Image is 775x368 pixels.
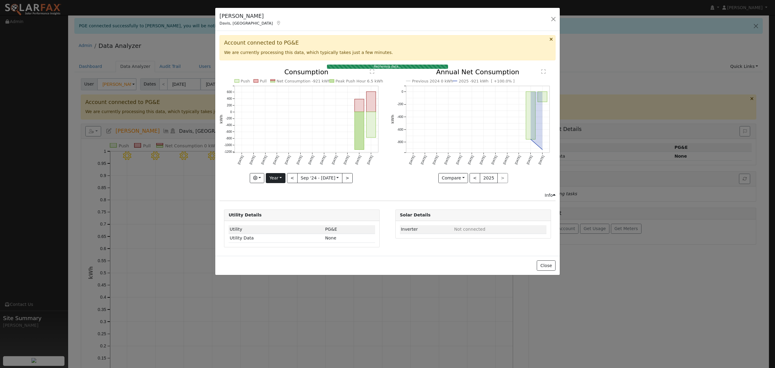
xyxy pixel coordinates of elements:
text: Peak Push Hour 6.5 kWh [336,79,383,83]
text: [DATE] [455,155,462,165]
text: [DATE] [479,155,486,165]
text: 2025 -921 kWh [ +100.0% ] [459,79,515,83]
text: Annual Net Consumption [436,68,519,76]
div: Info [545,192,556,199]
circle: onclick="" [529,138,532,141]
text: -600 [226,130,232,133]
text: Pull [260,79,267,83]
text: kWh [391,115,395,124]
h3: Account connected to PG&E [224,40,551,46]
text:  [370,69,374,74]
text: -400 [397,115,403,119]
text: [DATE] [538,155,545,165]
text: -600 [397,128,403,131]
td: Utility Data [229,234,324,243]
text: [DATE] [237,155,244,165]
button: Sep '24 - [DATE] [297,173,342,183]
rect: onclick="" [367,92,376,112]
text: [DATE] [408,155,415,165]
text: -200 [226,117,232,120]
div: We are currently processing this data, which typically takes just a few minutes. [219,35,556,60]
text: [DATE] [284,155,291,165]
text:  [541,69,546,74]
td: Inverter [400,225,453,234]
text: Push [241,79,250,83]
text: 0 [230,110,232,114]
text: -1200 [224,150,232,153]
text: [DATE] [355,155,362,165]
span: ID: null, authorized: None [454,227,485,232]
div: Retrieving data... [327,65,448,69]
text: [DATE] [491,155,498,165]
text: -200 [397,102,403,106]
text: 200 [227,104,232,107]
span: Davis, [GEOGRAPHIC_DATA] [219,21,273,25]
a: Map [276,21,281,25]
text: [DATE] [367,155,374,165]
button: Year [266,173,285,183]
strong: Utility Details [229,212,262,217]
text: 400 [227,97,232,100]
td: Utility [229,225,324,234]
button: 2025 [480,173,498,183]
text: [DATE] [261,155,268,165]
text: [DATE] [467,155,474,165]
button: < [287,173,298,183]
text: -400 [226,123,232,127]
button: Compare [438,173,468,183]
rect: onclick="" [538,92,547,102]
text: [DATE] [331,155,338,165]
text: 600 [227,90,232,94]
text: [DATE] [514,155,521,165]
button: Close [537,260,555,271]
text: -800 [226,137,232,140]
circle: onclick="" [541,149,544,151]
span: None [325,236,336,240]
text: -1000 [224,143,232,147]
text: Consumption [284,68,328,76]
button: > [342,173,353,183]
text: [DATE] [444,155,450,165]
text: kWh [219,115,223,124]
rect: onclick="" [355,99,364,112]
text: [DATE] [343,155,350,165]
rect: onclick="" [526,92,535,139]
strong: Solar Details [400,212,430,217]
text: Previous 2024 0 kWh [412,79,453,83]
text: [DATE] [526,155,533,165]
text: Net Consumption -921 kWh [277,79,331,83]
text: 0 [401,90,403,93]
text: [DATE] [308,155,315,165]
text: [DATE] [272,155,279,165]
rect: onclick="" [367,112,376,138]
text: -800 [397,140,403,144]
text: [DATE] [319,155,326,165]
text: [DATE] [296,155,303,165]
span: ID: 17244893, authorized: 09/02/25 [325,227,337,232]
text: [DATE] [432,155,439,165]
text: [DATE] [420,155,427,165]
text: [DATE] [249,155,256,165]
button: < [470,173,480,183]
text: [DATE] [503,155,510,165]
h5: [PERSON_NAME] [219,12,281,20]
rect: onclick="" [355,112,364,150]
